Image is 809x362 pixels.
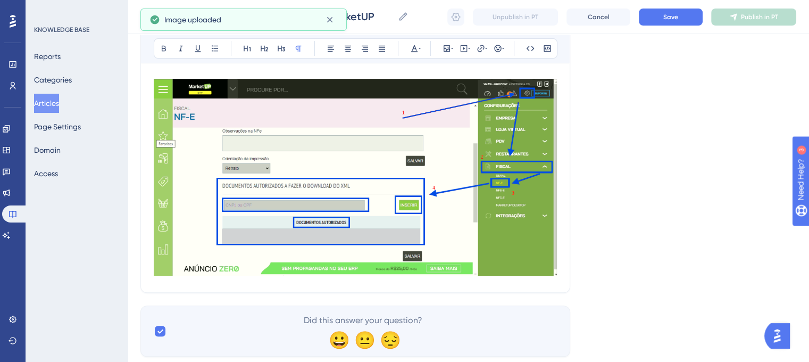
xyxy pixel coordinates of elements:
button: Unpublish in PT [473,9,558,26]
iframe: UserGuiding AI Assistant Launcher [764,320,796,352]
button: Save [639,9,703,26]
button: Domain [34,141,61,160]
span: Need Help? [25,3,66,15]
div: 😐 [354,331,371,348]
span: Unpublish in PT [493,13,538,21]
span: Cancel [588,13,610,21]
button: Cancel [566,9,630,26]
span: Publish in PT [741,13,778,21]
button: Page Settings [34,117,81,136]
button: Articles [34,94,59,113]
span: Save [663,13,678,21]
div: 😀 [329,331,346,348]
div: KNOWLEDGE BASE [34,26,89,34]
span: Did this answer your question? [304,314,422,327]
div: 3 [74,5,77,14]
button: Reports [34,47,61,66]
div: 😔 [380,331,397,348]
button: Categories [34,70,72,89]
button: Access [34,164,58,183]
span: Image uploaded [164,13,221,26]
button: Publish in PT [711,9,796,26]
